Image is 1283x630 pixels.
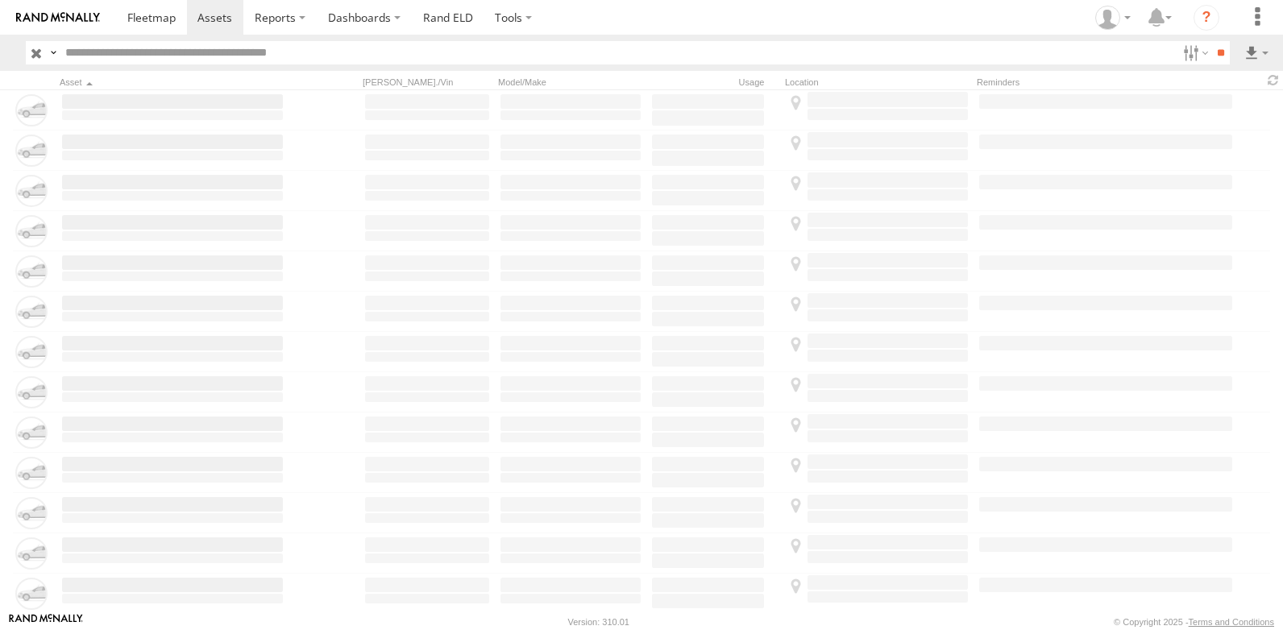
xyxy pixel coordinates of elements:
[47,41,60,64] label: Search Query
[1264,73,1283,88] span: Refresh
[498,77,643,88] div: Model/Make
[9,614,83,630] a: Visit our Website
[1243,41,1270,64] label: Export results as...
[1189,617,1274,627] a: Terms and Conditions
[1177,41,1211,64] label: Search Filter Options
[568,617,629,627] div: Version: 310.01
[977,77,1127,88] div: Reminders
[1090,6,1136,30] div: Victor Calcano Jr
[363,77,492,88] div: [PERSON_NAME]./Vin
[16,12,100,23] img: rand-logo.svg
[1114,617,1274,627] div: © Copyright 2025 -
[60,77,285,88] div: Click to Sort
[1194,5,1219,31] i: ?
[650,77,779,88] div: Usage
[785,77,970,88] div: Location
